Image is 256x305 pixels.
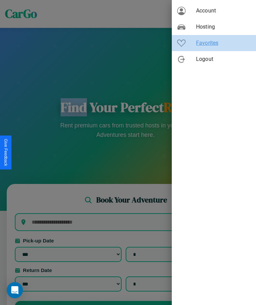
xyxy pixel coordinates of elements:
div: Hosting [172,19,256,35]
div: Logout [172,51,256,67]
div: Give Feedback [3,139,8,166]
span: Account [196,7,251,15]
span: Logout [196,55,251,63]
div: Account [172,3,256,19]
div: Favorites [172,35,256,51]
div: Open Intercom Messenger [7,282,23,298]
span: Favorites [196,39,251,47]
span: Hosting [196,23,251,31]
